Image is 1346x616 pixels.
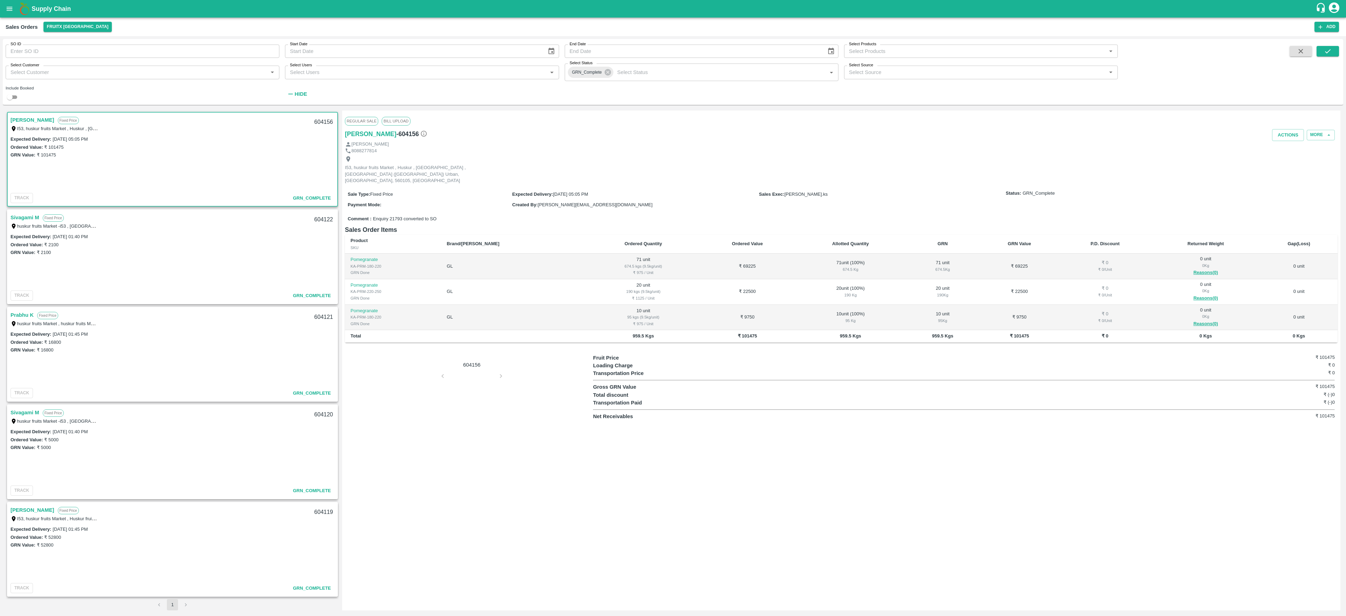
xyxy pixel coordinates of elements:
div: 674.5 Kg [801,266,900,273]
label: Select Users [290,62,312,68]
b: Gap(Loss) [1287,241,1310,246]
button: Choose date [545,45,558,58]
h6: Sales Order Items [345,225,1338,235]
p: Fixed Price [58,507,79,514]
label: Expected Delivery : [512,192,553,197]
div: 0 unit [1157,281,1255,302]
label: [DATE] 05:05 PM [53,136,88,142]
div: KA-PRM-220-250 [351,288,436,295]
span: GRN_Complete [568,69,606,76]
b: ₹ 101475 [738,333,757,339]
div: 95 Kg [801,317,900,324]
span: GRN_Complete [293,293,331,298]
div: 10 unit ( 100 %) [801,311,900,324]
label: ₹ 2100 [37,250,51,255]
a: [PERSON_NAME] [345,129,396,139]
div: Include Booked [6,85,279,91]
label: Expected Delivery : [11,429,51,434]
div: 20 unit ( 100 %) [801,285,900,298]
p: Pomegranate [351,282,436,289]
div: 95 Kg [911,317,974,324]
label: ₹ 2100 [44,242,59,247]
input: Select Customer [8,68,266,77]
div: ₹ 0 / Unit [1065,317,1146,324]
input: Enter SO ID [6,45,279,58]
button: Reasons(0) [1157,320,1255,328]
b: Product [351,238,368,243]
td: 71 unit [587,254,699,279]
p: Pomegranate [351,308,436,314]
div: 604122 [310,212,337,228]
button: Select DC [43,22,112,32]
button: Choose date [824,45,838,58]
div: 0 unit [1157,307,1255,328]
label: Expected Delivery : [11,332,51,337]
b: 0 Kgs [1199,333,1212,339]
label: Status: [1006,190,1021,197]
div: 604156 [310,114,337,130]
button: Reasons(0) [1157,269,1255,277]
h6: ₹ (-)0 [1211,391,1335,398]
b: Brand/[PERSON_NAME] [447,241,499,246]
label: ₹ 16800 [44,340,61,345]
div: 0 Kg [1157,262,1255,269]
label: [DATE] 01:45 PM [53,527,88,532]
div: ₹ 0 / Unit [1065,292,1146,298]
label: End Date [570,41,586,47]
label: I53, huskur fruits Market , Huskur , [GEOGRAPHIC_DATA] , [GEOGRAPHIC_DATA] ([GEOGRAPHIC_DATA]) Ur... [17,126,370,131]
p: Fixed Price [58,117,79,124]
label: Ordered Value: [11,535,43,540]
a: Prabhu K [11,310,34,320]
b: Total [351,333,361,339]
div: KA-PRM-180-220 [351,263,436,269]
label: Expected Delivery : [11,136,51,142]
div: Sales Orders [6,22,38,32]
span: GRN_Complete [1022,190,1055,197]
div: 71 unit [911,260,974,273]
label: Ordered Value: [11,340,43,345]
label: Ordered Value: [11,437,43,442]
label: Expected Delivery : [11,234,51,239]
div: KA-PRM-180-220 [351,314,436,320]
h6: ₹ 101475 [1211,354,1335,361]
label: Select Customer [11,62,39,68]
span: GRN_Complete [293,195,331,201]
div: 0 Kg [1157,288,1255,294]
td: GL [441,305,588,330]
b: Supply Chain [32,5,71,12]
label: [DATE] 01:40 PM [53,234,88,239]
div: ₹ 0 / Unit [1065,266,1146,273]
div: ₹ 0 [1065,285,1146,292]
b: GRN [938,241,948,246]
p: Transportation Price [593,369,779,377]
td: ₹ 22500 [980,279,1059,305]
label: GRN Value: [11,347,35,353]
td: GL [441,279,588,305]
p: Loading Charge [593,362,779,369]
span: Regular Sale [345,117,378,125]
label: ₹ 5000 [44,437,59,442]
label: Created By : [512,202,538,207]
td: ₹ 69225 [699,254,796,279]
label: huskur fruits Market -i53 , [GEOGRAPHIC_DATA] , [GEOGRAPHIC_DATA], [GEOGRAPHIC_DATA], [GEOGRAPHIC... [17,223,286,229]
label: Ordered Value: [11,145,43,150]
button: open drawer [1,1,18,17]
div: 10 unit [911,311,974,324]
td: ₹ 69225 [980,254,1059,279]
button: Open [547,68,556,77]
button: Reasons(0) [1157,294,1255,302]
span: GRN_Complete [293,390,331,396]
span: Fixed Price [370,192,393,197]
b: ₹ 101475 [1010,333,1029,339]
p: Fixed Price [37,312,58,319]
label: GRN Value: [11,542,35,548]
a: Sivagami M [11,408,39,417]
div: GRN Done [351,295,436,301]
div: customer-support [1316,2,1328,15]
button: Open [1106,68,1115,77]
h6: ₹ 101475 [1211,383,1335,390]
button: Actions [1272,129,1304,141]
b: Ordered Value [732,241,763,246]
label: Select Status [570,60,593,66]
